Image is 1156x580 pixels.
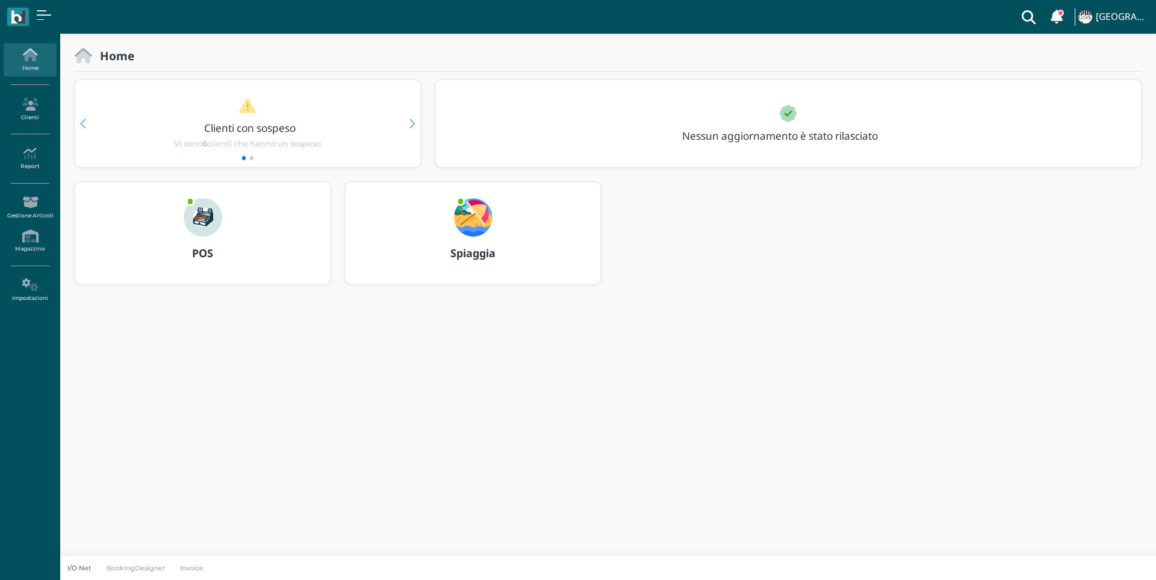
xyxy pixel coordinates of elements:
[4,142,56,175] a: Report
[202,139,207,148] b: 6
[11,10,25,24] img: logo
[675,130,906,142] h3: Nessun aggiornamento è stato rilasciato
[450,246,496,260] b: Spiaggia
[75,182,331,299] a: ... POS
[4,93,56,126] a: Clienti
[192,246,213,260] b: POS
[436,80,1141,167] div: 1 / 1
[345,182,601,299] a: ... Spiaggia
[454,198,493,237] img: ...
[98,98,397,149] a: Clienti con sospeso Vi sono6clienti che hanno un sospeso
[4,273,56,307] a: Impostazioni
[92,49,134,62] h2: Home
[4,191,56,224] a: Gestione Articoli
[75,80,420,167] div: 1 / 2
[1096,12,1149,22] h4: [GEOGRAPHIC_DATA]
[1078,10,1092,23] img: ...
[1071,543,1146,570] iframe: Help widget launcher
[4,43,56,76] a: Home
[80,119,85,128] div: Previous slide
[409,119,415,128] div: Next slide
[184,198,222,237] img: ...
[174,138,321,149] span: Vi sono clienti che hanno un sospeso
[1077,2,1149,31] a: ... [GEOGRAPHIC_DATA]
[101,122,399,134] h3: Clienti con sospeso
[4,225,56,258] a: Magazzino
